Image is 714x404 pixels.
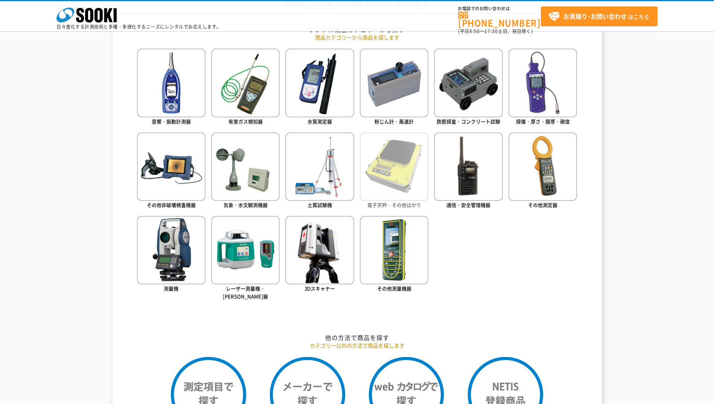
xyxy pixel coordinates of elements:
span: その他測量機器 [377,285,411,292]
strong: お見積り･お問い合わせ [563,12,627,21]
a: レーザー測量機・[PERSON_NAME]器 [211,216,280,302]
span: (平日 ～ 土日、祝日除く) [458,28,533,35]
a: 水質測定器 [285,49,354,126]
a: その他非破壊検査機器 [137,132,206,210]
a: 気象・水文観測機器 [211,132,280,210]
span: 鉄筋探査・コンクリート試験 [437,118,500,125]
img: 鉄筋探査・コンクリート試験 [434,49,502,117]
span: 測量機 [164,285,178,292]
a: 通信・安全管理機器 [434,132,502,210]
span: 土質試験機 [308,201,332,208]
p: 商品カテゴリーから商品を探します [137,33,577,41]
p: 日々進化する計測技術と多種・多様化するニーズにレンタルでお応えします。 [56,24,221,29]
span: 8:50 [469,28,480,35]
span: その他測定器 [528,201,557,208]
span: 電子天秤・その他はかり [367,201,421,208]
span: その他非破壊検査機器 [147,201,196,208]
img: 粉じん計・風速計 [360,49,428,117]
span: 17:30 [484,28,498,35]
span: 水質測定器 [308,118,332,125]
a: その他測定器 [508,132,577,210]
a: 探傷・厚さ・膜厚・硬度 [508,49,577,126]
a: 鉄筋探査・コンクリート試験 [434,49,502,126]
span: 気象・水文観測機器 [224,201,268,208]
span: 有害ガス検知器 [228,118,263,125]
a: 音響・振動計測器 [137,49,206,126]
a: 有害ガス検知器 [211,49,280,126]
span: はこちら [548,11,649,22]
span: 通信・安全管理機器 [446,201,490,208]
a: 電子天秤・その他はかり [360,132,428,210]
img: 探傷・厚さ・膜厚・硬度 [508,49,577,117]
img: 通信・安全管理機器 [434,132,502,201]
h2: 他の方法で商品を探す [137,334,577,342]
a: お見積り･お問い合わせはこちら [541,6,658,26]
img: 測量機 [137,216,206,284]
img: レーザー測量機・墨出器 [211,216,280,284]
span: 音響・振動計測器 [152,118,191,125]
a: 3Dスキャナー [285,216,354,294]
img: 気象・水文観測機器 [211,132,280,201]
span: 探傷・厚さ・膜厚・硬度 [516,118,570,125]
span: レーザー測量機・[PERSON_NAME]器 [223,285,268,300]
a: 測量機 [137,216,206,294]
span: 3Dスキャナー [304,285,335,292]
img: その他測量機器 [360,216,428,284]
a: 粉じん計・風速計 [360,49,428,126]
img: 土質試験機 [285,132,354,201]
span: 粉じん計・風速計 [375,118,414,125]
a: [PHONE_NUMBER] [458,12,541,27]
a: その他測量機器 [360,216,428,294]
img: 3Dスキャナー [285,216,354,284]
img: 電子天秤・その他はかり [360,132,428,201]
img: 水質測定器 [285,49,354,117]
p: カテゴリー以外の方法で商品を探します [137,342,577,349]
img: 音響・振動計測器 [137,49,206,117]
img: その他非破壊検査機器 [137,132,206,201]
span: お電話でのお問い合わせは [458,6,541,11]
a: 土質試験機 [285,132,354,210]
img: 有害ガス検知器 [211,49,280,117]
img: その他測定器 [508,132,577,201]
